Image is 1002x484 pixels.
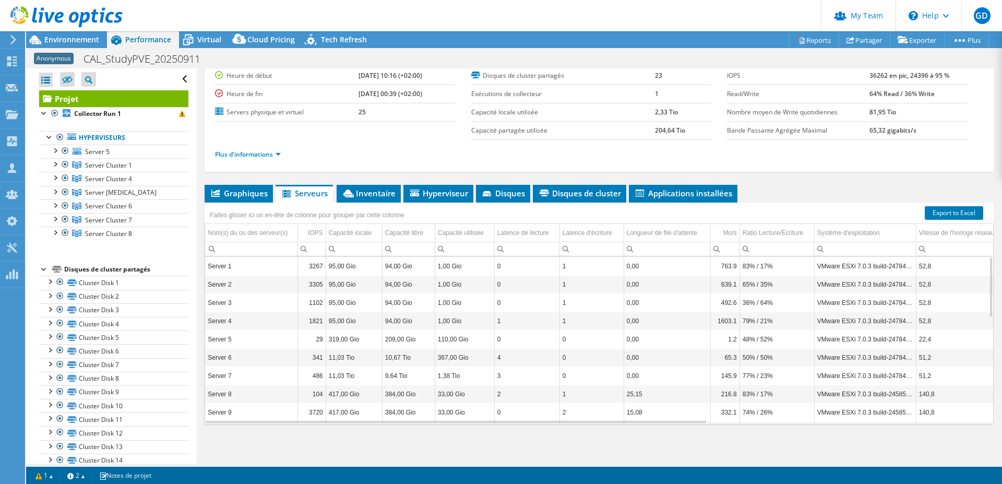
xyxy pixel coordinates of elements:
[435,385,494,403] td: Column Capacité utilisée, Value 33,00 Gio
[205,242,297,256] td: Column Nom(s) du ou des serveur(s), Filter cell
[85,147,110,156] span: Server 5
[205,367,297,385] td: Column Nom(s) du ou des serveur(s), Value Server 7
[624,385,710,403] td: Column Longueur de file d'attente, Value 25,15
[281,188,328,198] span: Serveurs
[435,242,494,256] td: Column Capacité utilisée, Filter cell
[789,32,839,48] a: Reports
[438,227,484,239] div: Capacité utilisée
[382,257,435,275] td: Column Capacité libre, Value 94,00 Gio
[559,275,624,293] td: Column Latence d'écriture, Value 1
[326,275,382,293] td: Column Capacité locale, Value 95,00 Gio
[814,330,916,348] td: Column Système d'exploitation, Value VMware ESXi 7.0.3 build-24784741
[497,227,549,239] div: Latence de lecture
[890,32,945,48] a: Exporter
[710,367,739,385] td: Column Mo/s, Value 145.9
[634,188,732,198] span: Applications installées
[39,131,188,145] a: Hyperviseurs
[308,227,323,239] div: IOPS
[208,227,288,239] div: Nom(s) du ou des serveur(s)
[342,188,396,198] span: Inventaire
[624,330,710,348] td: Column Longueur de file d'attente, Value 0,00
[563,227,612,239] div: Latence d'écriture
[326,330,382,348] td: Column Capacité locale, Value 319,00 Gio
[382,348,435,367] td: Column Capacité libre, Value 10,67 Tio
[739,330,814,348] td: Column Ratio Lecture/Écriture, Value 48% / 52%
[39,330,188,344] a: Cluster Disk 5
[974,7,991,24] span: GD
[215,150,281,159] a: Plus d'informations
[385,227,423,239] div: Capacité libre
[494,293,559,312] td: Column Latence de lecture, Value 0
[39,107,188,121] a: Collector Run 1
[814,257,916,275] td: Column Système d'exploitation, Value VMware ESXi 7.0.3 build-24784741
[215,107,358,117] label: Servers physique et virtuel
[297,330,326,348] td: Column IOPS, Value 29
[624,293,710,312] td: Column Longueur de file d'attente, Value 0,00
[85,229,132,238] span: Server Cluster 8
[559,312,624,330] td: Column Latence d'écriture, Value 1
[739,224,814,242] td: Ratio Lecture/Écriture Column
[559,257,624,275] td: Column Latence d'écriture, Value 1
[297,224,326,242] td: IOPS Column
[869,126,916,135] b: 65,32 gigabits/s
[39,145,188,158] a: Server 5
[710,293,739,312] td: Column Mo/s, Value 492.6
[494,275,559,293] td: Column Latence de lecture, Value 0
[435,348,494,367] td: Column Capacité utilisée, Value 367,00 Gio
[297,312,326,330] td: Column IOPS, Value 1821
[481,188,525,198] span: Disques
[382,275,435,293] td: Column Capacité libre, Value 94,00 Gio
[39,213,188,227] a: Server Cluster 7
[326,367,382,385] td: Column Capacité locale, Value 11,03 Tio
[471,125,655,136] label: Capacité partagée utilisée
[85,216,132,225] span: Server Cluster 7
[39,199,188,213] a: Server Cluster 6
[710,403,739,421] td: Column Mo/s, Value 332.1
[39,90,188,107] a: Projet
[359,89,422,98] b: [DATE] 00:39 (+02:00)
[39,158,188,172] a: Server Cluster 1
[739,403,814,421] td: Column Ratio Lecture/Écriture, Value 74% / 26%
[494,242,559,256] td: Column Latence de lecture, Filter cell
[382,330,435,348] td: Column Capacité libre, Value 209,00 Gio
[39,186,188,199] a: Server Cluster 5
[723,227,737,239] div: Mo/s
[559,224,624,242] td: Latence d'écriture Column
[814,385,916,403] td: Column Système d'exploitation, Value VMware ESXi 7.0.3 build-24585291
[494,348,559,367] td: Column Latence de lecture, Value 4
[321,34,367,44] span: Tech Refresh
[710,385,739,403] td: Column Mo/s, Value 216.8
[944,32,989,48] a: Plus
[435,257,494,275] td: Column Capacité utilisée, Value 1,00 Gio
[435,403,494,421] td: Column Capacité utilisée, Value 33,00 Gio
[297,367,326,385] td: Column IOPS, Value 486
[538,188,621,198] span: Disques de cluster
[39,372,188,385] a: Cluster Disk 8
[710,242,739,256] td: Column Mo/s, Filter cell
[559,403,624,421] td: Column Latence d'écriture, Value 2
[39,454,188,467] a: Cluster Disk 14
[39,172,188,185] a: Server Cluster 4
[814,348,916,367] td: Column Système d'exploitation, Value VMware ESXi 7.0.3 build-24784741
[359,71,422,80] b: [DATE] 10:16 (+02:00)
[326,312,382,330] td: Column Capacité locale, Value 95,00 Gio
[739,385,814,403] td: Column Ratio Lecture/Écriture, Value 83% / 17%
[494,403,559,421] td: Column Latence de lecture, Value 0
[710,257,739,275] td: Column Mo/s, Value 763.9
[869,71,949,80] b: 36262 en pic, 24396 à 95 %
[814,242,916,256] td: Column Système d'exploitation, Filter cell
[624,367,710,385] td: Column Longueur de file d'attente, Value 0,00
[329,227,372,239] div: Capacité locale
[85,202,132,210] span: Server Cluster 6
[297,293,326,312] td: Column IOPS, Value 1102
[382,403,435,421] td: Column Capacité libre, Value 384,00 Gio
[471,89,655,99] label: Exécutions de collecteur
[814,367,916,385] td: Column Système d'exploitation, Value VMware ESXi 7.0.3 build-24784741
[814,403,916,421] td: Column Système d'exploitation, Value VMware ESXi 7.0.3 build-24585291
[79,53,217,65] h1: CAL_StudyPVE_20250911
[247,34,295,44] span: Cloud Pricing
[739,257,814,275] td: Column Ratio Lecture/Écriture, Value 83% / 17%
[494,385,559,403] td: Column Latence de lecture, Value 2
[382,312,435,330] td: Column Capacité libre, Value 94,00 Gio
[435,293,494,312] td: Column Capacité utilisée, Value 1,00 Gio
